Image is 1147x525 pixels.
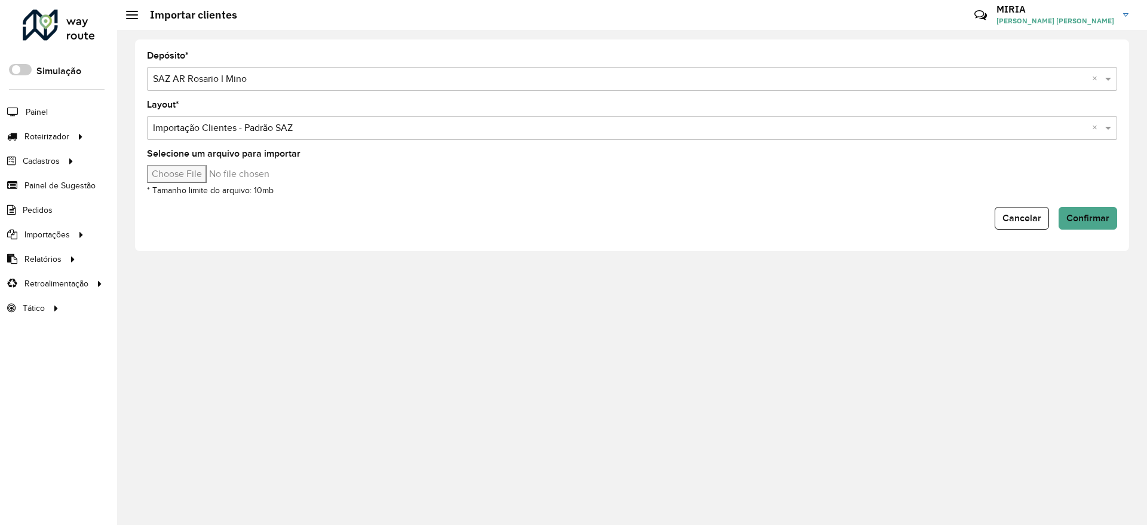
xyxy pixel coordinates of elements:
button: Confirmar [1059,207,1117,230]
label: Selecione um arquivo para importar [147,146,300,161]
span: Confirmar [1066,213,1109,223]
button: Cancelar [995,207,1049,230]
span: Clear all [1092,121,1102,135]
span: Pedidos [23,204,53,216]
a: Contato Rápido [968,2,993,28]
span: Importações [24,228,70,241]
label: Layout [147,97,179,112]
span: Painel [26,106,48,118]
label: Depósito [147,48,189,63]
span: Relatórios [24,253,62,265]
span: Roteirizador [24,130,69,143]
label: Simulação [36,64,81,78]
span: [PERSON_NAME] [PERSON_NAME] [996,16,1114,26]
h3: MIRIA [996,4,1114,15]
span: Painel de Sugestão [24,179,96,192]
span: Clear all [1092,72,1102,86]
h2: Importar clientes [138,8,237,22]
span: Tático [23,302,45,315]
small: * Tamanho limite do arquivo: 10mb [147,186,274,195]
span: Cadastros [23,155,60,167]
span: Cancelar [1002,213,1041,223]
span: Retroalimentação [24,277,88,290]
